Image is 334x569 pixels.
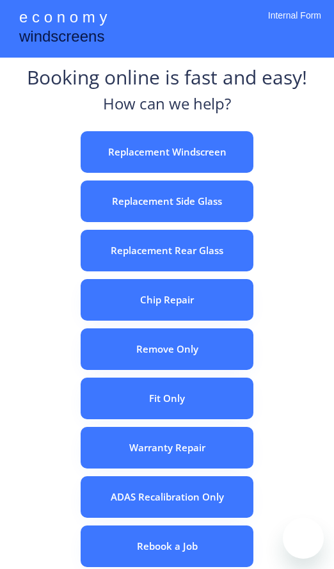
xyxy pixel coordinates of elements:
[268,10,321,38] div: Internal Form
[27,64,307,93] div: Booking online is fast and easy!
[81,525,253,567] button: Rebook a Job
[81,427,253,469] button: Warranty Repair
[81,279,253,321] button: Chip Repair
[81,131,253,173] button: Replacement Windscreen
[19,26,104,51] div: windscreens
[81,378,253,419] button: Fit Only
[81,180,253,222] button: Replacement Side Glass
[19,6,107,31] div: e c o n o m y
[81,476,253,518] button: ADAS Recalibration Only
[283,518,324,559] iframe: Button to launch messaging window
[103,93,231,122] div: How can we help?
[81,230,253,271] button: Replacement Rear Glass
[81,328,253,370] button: Remove Only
